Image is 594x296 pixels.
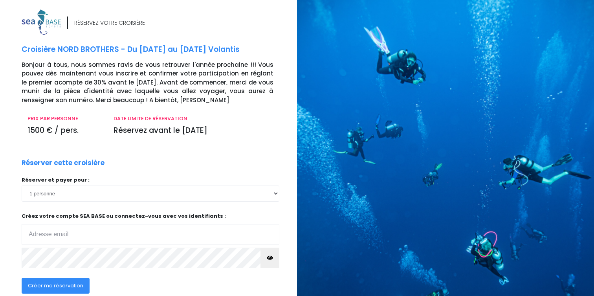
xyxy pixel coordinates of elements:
p: Créez votre compte SEA BASE ou connectez-vous avec vos identifiants : [22,212,279,245]
img: logo_color1.png [22,9,61,35]
p: Réserver et payer pour : [22,176,279,184]
p: PRIX PAR PERSONNE [27,115,102,123]
button: Créer ma réservation [22,278,90,294]
span: Créer ma réservation [28,282,83,289]
p: Réservez avant le [DATE] [114,125,273,136]
p: DATE LIMITE DE RÉSERVATION [114,115,273,123]
p: Bonjour à tous, nous sommes ravis de vous retrouver l'année prochaine !!! Vous pouvez dès mainten... [22,61,291,105]
input: Adresse email [22,224,279,245]
p: Réserver cette croisière [22,158,104,168]
p: Croisière NORD BROTHERS - Du [DATE] au [DATE] Volantis [22,44,291,55]
p: 1500 € / pers. [27,125,102,136]
div: RÉSERVEZ VOTRE CROISIÈRE [74,19,145,27]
